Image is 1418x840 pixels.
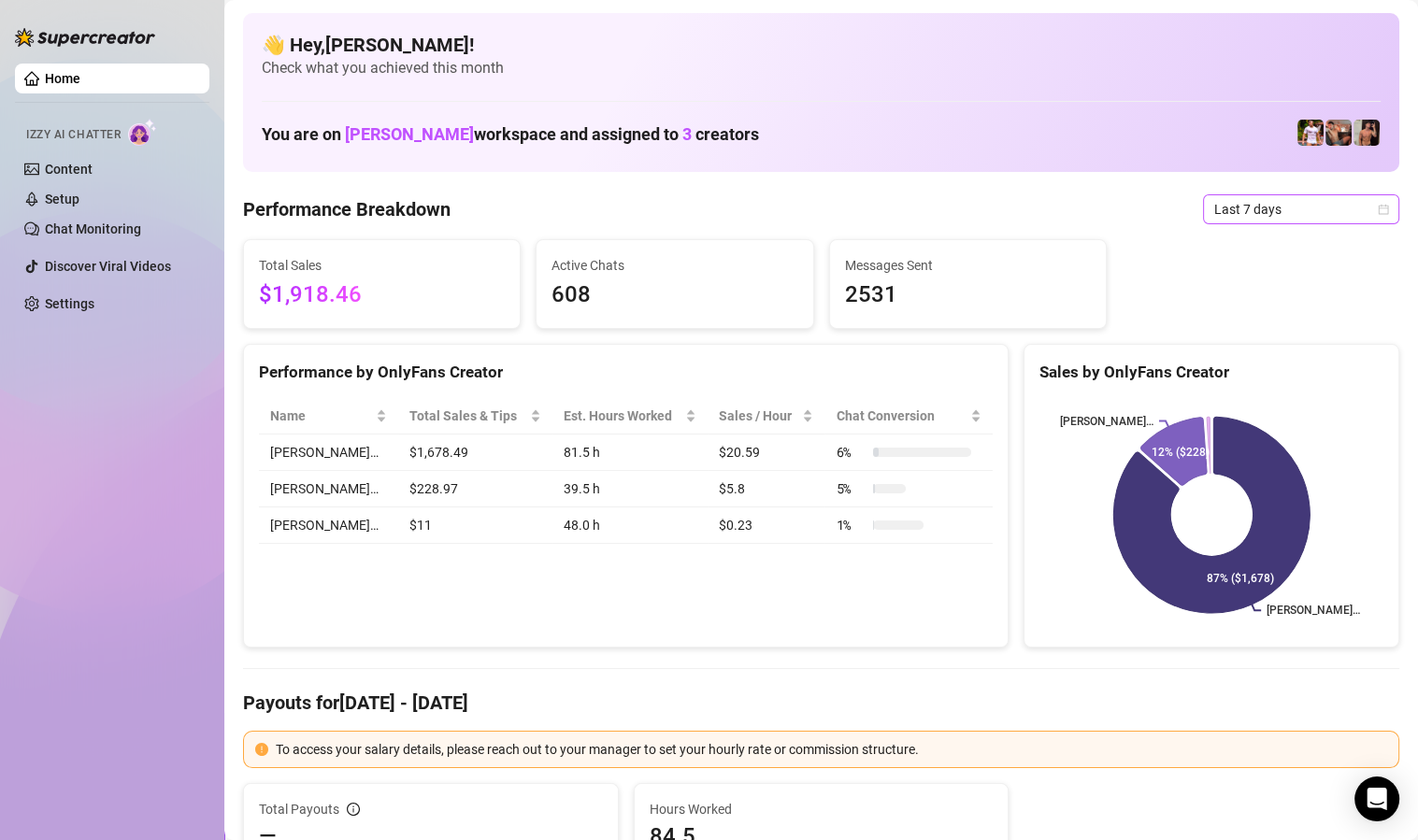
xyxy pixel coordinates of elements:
[1354,776,1399,821] div: Open Intercom Messenger
[1297,120,1324,146] img: Hector
[398,434,552,471] td: $1,678.49
[552,471,708,507] td: 39.5 h
[708,434,825,471] td: $20.59
[836,478,866,499] span: 5 %
[1354,120,1380,146] img: Zach
[398,398,552,434] th: Total Sales & Tips
[409,406,526,426] span: Total Sales & Tips
[45,162,93,177] a: Content
[551,255,797,276] span: Active Chats
[845,255,1091,276] span: Messages Sent
[259,799,339,819] span: Total Payouts
[259,278,505,313] span: $1,918.46
[259,471,398,507] td: [PERSON_NAME]…
[1378,204,1389,215] span: calendar
[345,124,474,144] span: [PERSON_NAME]
[708,471,825,507] td: $5.8
[564,406,681,426] div: Est. Hours Worked
[45,221,141,236] a: Chat Monitoring
[45,259,171,274] a: Discover Viral Videos
[845,278,1091,313] span: 2531
[270,406,372,426] span: Name
[1267,604,1360,617] text: [PERSON_NAME]…
[259,507,398,544] td: [PERSON_NAME]…
[824,398,993,434] th: Chat Conversion
[45,71,80,86] a: Home
[398,507,552,544] td: $11
[708,398,825,434] th: Sales / Hour
[1039,360,1383,385] div: Sales by OnlyFans Creator
[1325,120,1352,146] img: Osvaldo
[26,126,121,144] span: Izzy AI Chatter
[682,124,692,144] span: 3
[259,255,505,276] span: Total Sales
[650,799,994,819] span: Hours Worked
[1060,415,1153,428] text: [PERSON_NAME]…
[259,360,993,385] div: Performance by OnlyFans Creator
[347,803,360,816] span: info-circle
[551,278,797,313] span: 608
[255,743,268,756] span: exclamation-circle
[836,442,866,463] span: 6 %
[259,398,398,434] th: Name
[243,196,451,222] h4: Performance Breakdown
[1214,195,1388,223] span: Last 7 days
[836,406,967,426] span: Chat Conversion
[719,406,799,426] span: Sales / Hour
[128,119,157,146] img: AI Chatter
[262,124,759,145] h1: You are on workspace and assigned to creators
[243,690,1399,716] h4: Payouts for [DATE] - [DATE]
[836,515,866,535] span: 1 %
[15,28,155,47] img: logo-BBDzfeDw.svg
[262,58,1381,78] span: Check what you achieved this month
[262,32,1381,58] h4: 👋 Hey, [PERSON_NAME] !
[398,471,552,507] td: $228.97
[552,507,708,544] td: 48.0 h
[45,296,94,311] a: Settings
[552,434,708,471] td: 81.5 h
[276,739,1387,760] div: To access your salary details, please reach out to your manager to set your hourly rate or commis...
[708,507,825,544] td: $0.23
[45,192,79,206] a: Setup
[259,434,398,471] td: [PERSON_NAME]…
